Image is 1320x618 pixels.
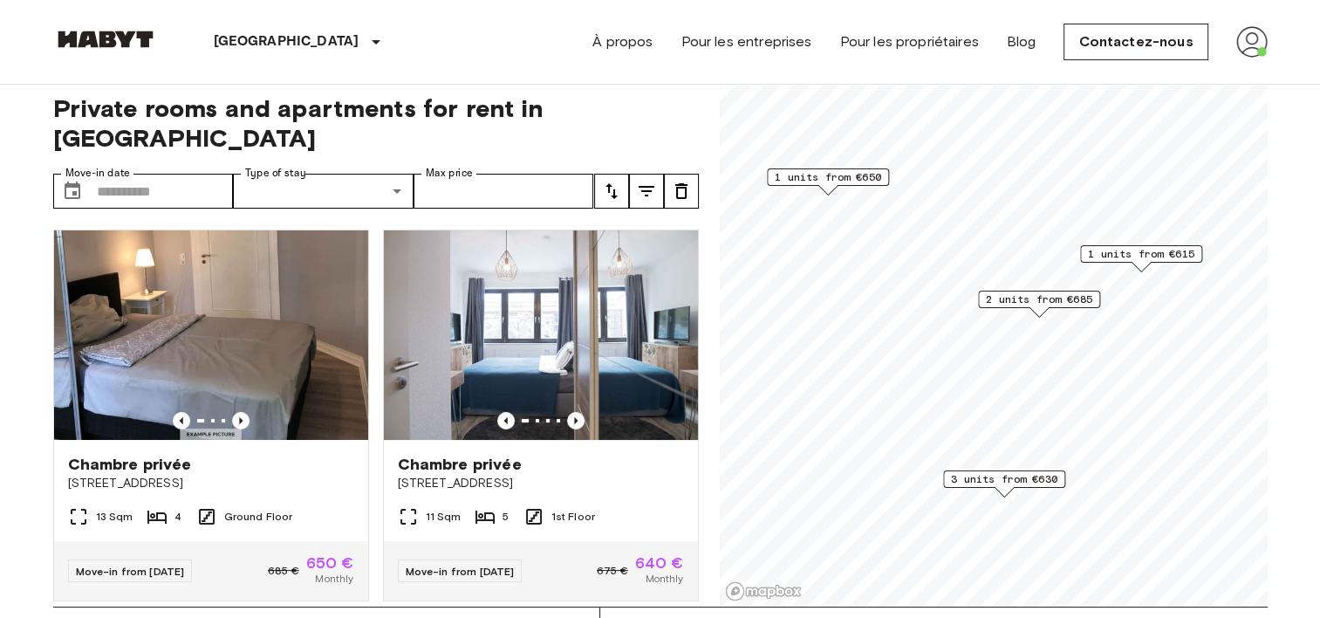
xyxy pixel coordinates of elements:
button: tune [629,174,664,209]
span: Private rooms and apartments for rent in [GEOGRAPHIC_DATA] [53,93,699,153]
span: Monthly [315,571,353,587]
div: Map marker [943,470,1065,498]
span: 5 [503,509,509,525]
span: 675 € [597,563,628,579]
canvas: Map [720,72,1268,607]
div: Map marker [978,291,1100,318]
span: Move-in from [DATE] [76,565,185,578]
span: 685 € [268,563,299,579]
a: Pour les entreprises [681,31,811,52]
a: Pour les propriétaires [839,31,978,52]
span: 650 € [306,555,354,571]
label: Type of stay [245,166,306,181]
span: 3 units from €630 [951,471,1057,487]
img: Marketing picture of unit DE-04-042-001-02HF [384,230,698,440]
button: Choose date [55,174,90,209]
button: Previous image [567,412,585,429]
div: Map marker [767,168,889,196]
a: Marketing picture of unit DE-04-042-001-02HFPrevious imagePrevious imageChambre privée[STREET_ADD... [383,230,699,601]
button: Previous image [173,412,190,429]
label: Move-in date [65,166,130,181]
span: 13 Sqm [96,509,133,525]
a: Blog [1007,31,1036,52]
span: Chambre privée [398,454,522,475]
span: 1st Floor [551,509,595,525]
span: [STREET_ADDRESS] [398,475,684,492]
a: Marketing picture of unit DE-04-038-001-03HFPrevious imagePrevious imageChambre privée[STREET_ADD... [53,230,369,601]
span: 2 units from €685 [986,292,1092,307]
span: [STREET_ADDRESS] [68,475,354,492]
span: 640 € [635,555,684,571]
span: 1 units from €650 [775,169,881,185]
label: Max price [426,166,473,181]
img: avatar [1236,26,1268,58]
img: Marketing picture of unit DE-04-038-001-03HF [54,230,368,440]
a: Mapbox logo [725,581,802,601]
button: Previous image [497,412,515,429]
span: 4 [174,509,181,525]
div: Map marker [1080,245,1202,272]
p: [GEOGRAPHIC_DATA] [214,31,359,52]
button: tune [664,174,699,209]
button: tune [594,174,629,209]
a: Contactez-nous [1064,24,1207,60]
span: 11 Sqm [426,509,462,525]
span: Chambre privée [68,454,192,475]
a: À propos [592,31,653,52]
span: Move-in from [DATE] [406,565,515,578]
span: Ground Floor [224,509,293,525]
span: 1 units from €615 [1088,246,1194,262]
button: Previous image [232,412,250,429]
img: Habyt [53,31,158,48]
span: Monthly [645,571,683,587]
